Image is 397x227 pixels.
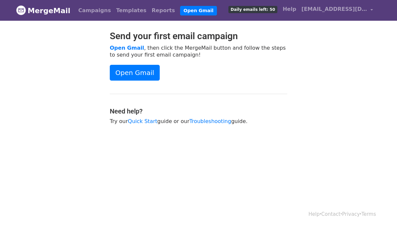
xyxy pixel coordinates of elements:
[364,195,397,227] iframe: Chat Widget
[362,211,376,217] a: Terms
[309,211,320,217] a: Help
[110,45,144,51] a: Open Gmail
[321,211,340,217] a: Contact
[149,4,178,17] a: Reports
[113,4,149,17] a: Templates
[226,3,280,16] a: Daily emails left: 50
[110,31,287,42] h2: Send your first email campaign
[180,6,217,15] a: Open Gmail
[110,65,160,81] a: Open Gmail
[76,4,113,17] a: Campaigns
[189,118,231,124] a: Troubleshooting
[110,107,287,115] h4: Need help?
[301,5,367,13] span: [EMAIL_ADDRESS][DOMAIN_NAME]
[110,118,287,125] p: Try our guide or our guide.
[342,211,360,217] a: Privacy
[299,3,376,18] a: [EMAIL_ADDRESS][DOMAIN_NAME]
[228,6,277,13] span: Daily emails left: 50
[16,5,26,15] img: MergeMail logo
[110,44,287,58] p: , then click the MergeMail button and follow the steps to send your first email campaign!
[16,4,70,17] a: MergeMail
[280,3,299,16] a: Help
[128,118,157,124] a: Quick Start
